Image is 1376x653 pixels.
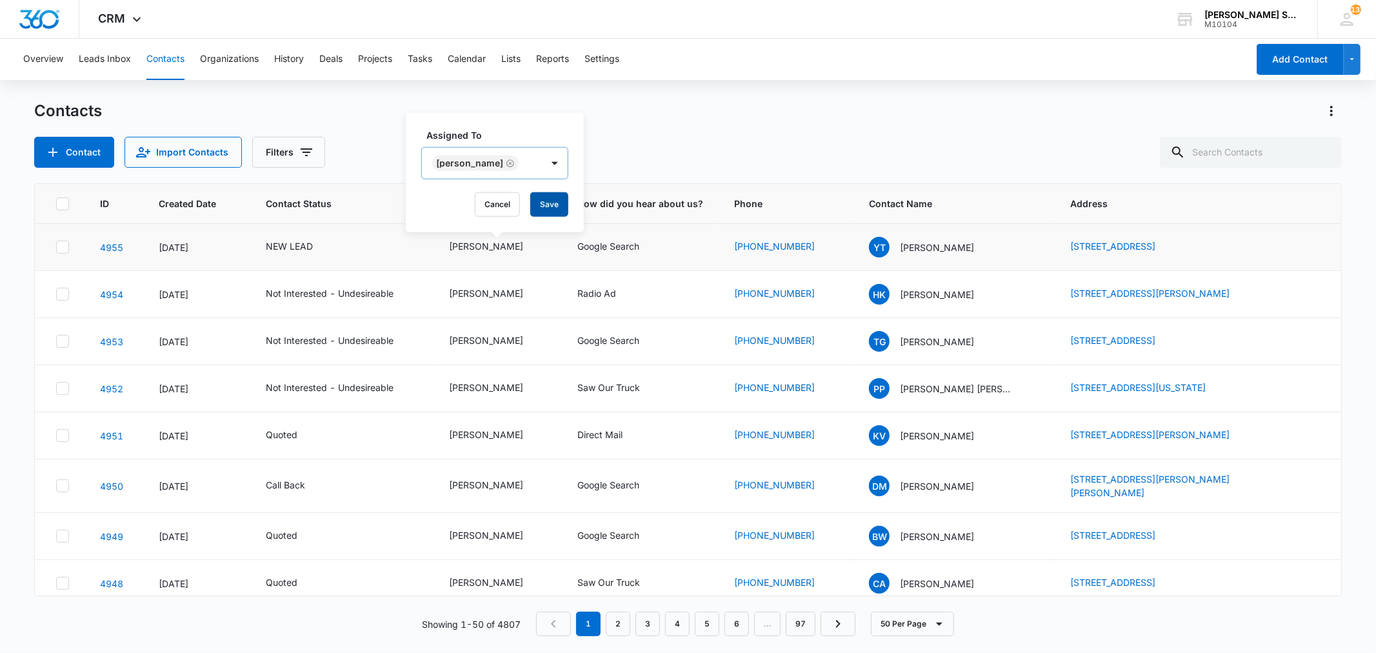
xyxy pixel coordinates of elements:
[734,334,815,347] a: [PHONE_NUMBER]
[100,481,123,492] a: Navigate to contact details page for Dillon Mello
[1070,288,1230,299] a: [STREET_ADDRESS][PERSON_NAME]
[577,381,663,396] div: How did you hear about us? - Saw Our Truck - Select to Edit Field
[159,335,235,348] div: [DATE]
[266,286,417,302] div: Contact Status - Not Interested - Undesireable - Select to Edit Field
[869,284,890,305] span: HK
[266,428,321,443] div: Contact Status - Quoted - Select to Edit Field
[266,528,297,542] div: Quoted
[449,478,523,492] div: [PERSON_NAME]
[1070,530,1155,541] a: [STREET_ADDRESS]
[408,39,432,80] button: Tasks
[99,12,126,25] span: CRM
[869,331,890,352] span: TG
[100,289,123,300] a: Navigate to contact details page for Hope Kirshner
[1204,20,1299,29] div: account id
[1351,5,1361,15] div: notifications count
[449,528,523,542] div: [PERSON_NAME]
[577,286,639,302] div: How did you hear about us? - Radio Ad - Select to Edit Field
[200,39,259,80] button: Organizations
[577,334,639,347] div: Google Search
[900,241,974,254] p: [PERSON_NAME]
[577,197,703,210] span: How did you hear about us?
[159,241,235,254] div: [DATE]
[734,381,815,394] a: [PHONE_NUMBER]
[449,239,523,253] div: [PERSON_NAME]
[900,335,974,348] p: [PERSON_NAME]
[734,286,838,302] div: Phone - (410) 437-0616 - Select to Edit Field
[1070,197,1301,210] span: Address
[871,612,954,636] button: 50 Per Page
[577,286,616,300] div: Radio Ad
[100,383,123,394] a: Navigate to contact details page for Peggy Peggy
[577,528,663,544] div: How did you hear about us? - Google Search - Select to Edit Field
[869,476,997,496] div: Contact Name - Dillon Mello - Select to Edit Field
[100,242,123,253] a: Navigate to contact details page for Yaribel Tirado
[869,237,890,257] span: YT
[577,381,640,394] div: Saw Our Truck
[274,39,304,80] button: History
[900,577,974,590] p: [PERSON_NAME]
[869,573,890,594] span: CA
[869,425,997,446] div: Contact Name - Kumar Vora - Select to Edit Field
[734,197,819,210] span: Phone
[266,478,305,492] div: Call Back
[426,128,573,142] label: Assigned To
[734,334,838,349] div: Phone - (904) 480-7304 - Select to Edit Field
[34,137,114,168] button: Add Contact
[159,479,235,493] div: [DATE]
[125,137,242,168] button: Import Contacts
[159,288,235,301] div: [DATE]
[900,382,1016,396] p: [PERSON_NAME] [PERSON_NAME]
[734,239,838,255] div: Phone - (815) 793-0385 - Select to Edit Field
[1070,474,1230,498] a: [STREET_ADDRESS][PERSON_NAME][PERSON_NAME]
[1070,429,1230,440] a: [STREET_ADDRESS][PERSON_NAME]
[266,334,394,347] div: Not Interested - Undesireable
[1070,334,1179,349] div: Address - 124 Brickyard Road, Middleburg, FL, 32003 - Select to Edit Field
[635,612,660,636] a: Page 3
[695,612,719,636] a: Page 5
[100,336,123,347] a: Navigate to contact details page for Tammy Guertin
[449,381,523,394] div: [PERSON_NAME]
[1070,528,1179,544] div: Address - 7929 Hook Dr, Plano, TX, 75025 - Select to Edit Field
[266,197,399,210] span: Contact Status
[1160,137,1342,168] input: Search Contacts
[1351,5,1361,15] span: 132
[449,334,546,349] div: Assigned To - Kenneth Florman - Select to Edit Field
[869,526,997,547] div: Contact Name - Brent Watts - Select to Edit Field
[869,425,890,446] span: KV
[1070,335,1155,346] a: [STREET_ADDRESS]
[734,428,815,441] a: [PHONE_NUMBER]
[734,576,838,591] div: Phone - (305) 607-5425 - Select to Edit Field
[159,577,235,590] div: [DATE]
[449,239,546,255] div: Assigned To - Kenneth Florman - Select to Edit Field
[577,576,663,591] div: How did you hear about us? - Saw Our Truck - Select to Edit Field
[734,239,815,253] a: [PHONE_NUMBER]
[1204,10,1299,20] div: account name
[577,239,663,255] div: How did you hear about us? - Google Search - Select to Edit Field
[900,429,974,443] p: [PERSON_NAME]
[266,381,417,396] div: Contact Status - Not Interested - Undesireable - Select to Edit Field
[100,531,123,542] a: Navigate to contact details page for Brent Watts
[159,197,216,210] span: Created Date
[1070,381,1229,396] div: Address - 852 Sweet Hollow Road 103, Burnsville, North Carolina, 28714 - Select to Edit Field
[159,382,235,396] div: [DATE]
[79,39,131,80] button: Leads Inbox
[584,39,619,80] button: Settings
[577,428,646,443] div: How did you hear about us? - Direct Mail - Select to Edit Field
[734,478,838,494] div: Phone - (817) 705-8158 - Select to Edit Field
[786,612,815,636] a: Page 97
[577,239,639,253] div: Google Search
[900,530,974,543] p: [PERSON_NAME]
[266,239,336,255] div: Contact Status - NEW LEAD - Select to Edit Field
[869,378,890,399] span: PP
[577,478,663,494] div: How did you hear about us? - Google Search - Select to Edit Field
[100,578,123,589] a: Navigate to contact details page for Carlos Arancibia
[449,576,546,591] div: Assigned To - Ted DiMayo - Select to Edit Field
[734,528,815,542] a: [PHONE_NUMBER]
[734,528,838,544] div: Phone - (945) 308-0862 - Select to Edit Field
[869,197,1021,210] span: Contact Name
[1070,576,1179,591] div: Address - 6S573 Bridlespur Drive, Naperville, IL, 60540 - Select to Edit Field
[266,334,417,349] div: Contact Status - Not Interested - Undesireable - Select to Edit Field
[900,288,974,301] p: [PERSON_NAME]
[501,39,521,80] button: Lists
